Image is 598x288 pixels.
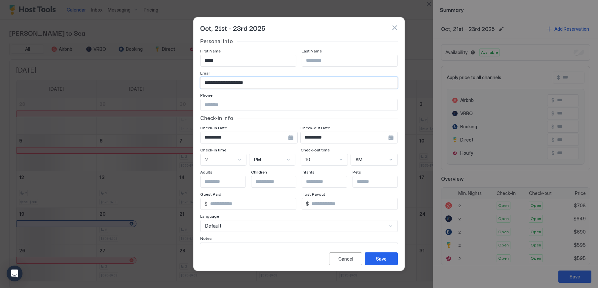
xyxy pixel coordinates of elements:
[302,192,325,197] span: Host Payout
[365,252,398,265] button: Save
[200,38,233,45] span: Personal info
[200,214,219,219] span: Language
[302,48,322,53] span: Last Name
[306,157,310,163] span: 10
[201,99,397,111] input: Input Field
[200,48,221,53] span: First Name
[201,242,397,275] textarea: Input Field
[251,170,267,175] span: Children
[201,77,397,88] input: Input Field
[201,55,296,66] input: Input Field
[251,176,306,187] input: Input Field
[329,252,362,265] button: Cancel
[254,157,261,163] span: PM
[301,132,388,143] input: Input Field
[200,23,266,33] span: Oct, 21st - 23rd 2025
[355,157,362,163] span: AM
[205,201,207,207] span: $
[205,223,221,229] span: Default
[201,176,255,187] input: Input Field
[353,170,361,175] span: Pets
[302,170,315,175] span: Infants
[200,71,210,76] span: Email
[302,176,356,187] input: Input Field
[300,125,330,130] span: Check-out Date
[376,255,387,262] div: Save
[207,198,296,209] input: Input Field
[200,93,212,98] span: Phone
[200,170,212,175] span: Adults
[353,176,407,187] input: Input Field
[309,198,397,209] input: Input Field
[200,125,227,130] span: Check-in Date
[201,132,288,143] input: Input Field
[200,236,212,241] span: Notes
[306,201,309,207] span: $
[200,115,233,121] span: Check-in info
[200,147,226,152] span: Check-in time
[200,192,221,197] span: Guest Paid
[338,255,353,262] div: Cancel
[205,157,208,163] span: 2
[301,147,330,152] span: Check-out time
[302,55,397,66] input: Input Field
[7,266,22,281] div: Open Intercom Messenger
